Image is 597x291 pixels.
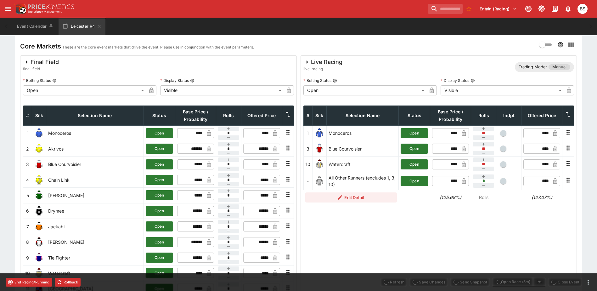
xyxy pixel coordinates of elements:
div: Live Racing [303,58,342,66]
td: 10 [23,265,32,281]
td: Blue Courvoisier [326,141,399,157]
button: Open [146,144,173,154]
button: Betting Status [333,78,337,83]
button: Open [146,221,173,231]
td: 7 [23,219,32,234]
button: Connected to PK [523,3,534,14]
button: No Bookmarks [464,4,474,14]
td: 3 [303,141,312,157]
td: Monoceros [326,125,399,141]
h4: Core Markets [20,42,61,50]
td: 9 [23,250,32,265]
button: Brendan Scoble [576,2,589,16]
p: Betting Status [303,78,331,83]
button: Open [146,206,173,216]
td: Drymee [46,203,144,219]
img: runner 4 [34,175,44,185]
button: Open [401,176,428,186]
img: runner 9 [34,253,44,263]
th: Offered Price [521,106,562,125]
img: blank-silk.png [314,176,324,186]
th: Rolls [471,106,496,125]
span: final-field [23,66,59,72]
button: Display Status [470,78,475,83]
img: runner 10 [314,159,324,169]
button: Open [401,128,428,138]
td: 4 [23,172,32,187]
button: Toggle light/dark mode [536,3,547,14]
img: runner 3 [314,144,324,154]
img: runner 3 [34,159,44,169]
div: Brendan Scoble [577,4,588,14]
button: Open [146,175,173,185]
p: Rolls [473,194,494,201]
td: Monoceros [46,125,144,141]
img: runner 6 [34,206,44,216]
td: Akrivos [46,141,144,157]
button: Open [146,268,173,278]
input: search [428,4,463,14]
div: Visible [441,85,564,95]
div: Final Field [23,58,59,66]
img: runner 10 [34,268,44,278]
button: Open [146,253,173,263]
td: 1 [303,125,312,141]
p: Betting Status [23,78,51,83]
td: [PERSON_NAME] [46,234,144,250]
th: Offered Price [241,106,282,125]
th: # [303,106,312,125]
img: runner 1 [34,128,44,138]
div: Open [303,85,427,95]
p: These are the core event markets that drive the event. Please use in conjunction with the event p... [62,44,254,50]
td: [PERSON_NAME] [46,188,144,203]
button: open drawer [3,3,14,14]
button: Select Tenant [476,4,521,14]
button: Display Status [190,78,194,83]
span: live-racing [303,66,342,72]
th: Status [144,106,175,125]
span: Manual [549,64,570,70]
td: Watercraft [326,157,399,172]
th: Silk [312,106,326,125]
button: Rollback [55,278,81,287]
img: PriceKinetics Logo [14,3,26,15]
img: runner 1 [314,128,324,138]
img: runner 7 [34,221,44,231]
td: Watercraft [46,265,144,281]
td: 6 [23,203,32,219]
button: Edit Detail [305,192,397,203]
td: 8 [23,234,32,250]
td: 10 [303,157,312,172]
div: Visible [160,85,284,95]
th: Selection Name [326,106,399,125]
th: Base Price / Probability [430,106,471,125]
button: Notifications [562,3,574,14]
td: 3 [23,157,32,172]
td: Chain Link [46,172,144,187]
button: Event Calendar [13,18,57,35]
button: Open [146,128,173,138]
p: Display Status [160,78,189,83]
img: runner 8 [34,237,44,247]
button: End Racing/Running [6,278,52,287]
td: Blue Courvoisier [46,157,144,172]
button: Open [401,144,428,154]
h6: (125.68%) [432,194,469,201]
img: runner 5 [34,190,44,200]
div: split button [492,277,546,286]
button: Open [401,159,428,169]
th: Rolls [216,106,241,125]
th: Status [399,106,430,125]
td: 5 [23,188,32,203]
button: Open [146,237,173,247]
td: All Other Runners (excludes 1, 3, 10) [326,172,399,190]
button: more [584,278,592,286]
p: Display Status [441,78,469,83]
th: # [23,106,32,125]
button: Leicester R4 [59,18,105,35]
button: Open [146,159,173,169]
p: Trading Mode: [519,64,547,70]
th: Selection Name [46,106,144,125]
button: Betting Status [52,78,57,83]
th: Silk [32,106,46,125]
